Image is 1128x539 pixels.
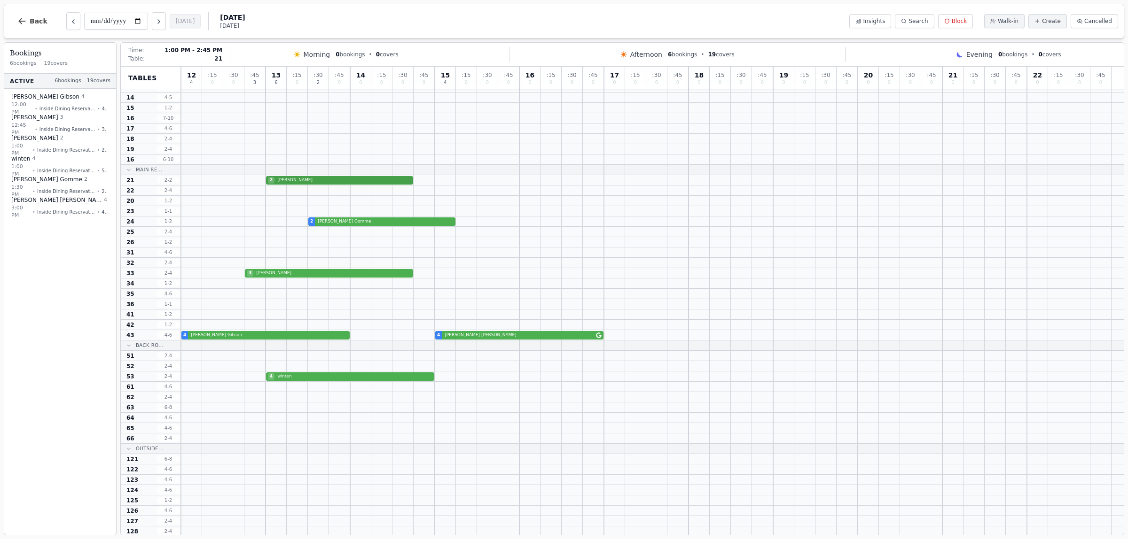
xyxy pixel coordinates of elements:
span: 1 - 2 [157,218,180,225]
span: [PERSON_NAME] Gibson [189,332,348,339]
span: 19 [779,72,788,78]
span: : 45 [673,72,682,78]
span: : 45 [1011,72,1020,78]
span: 0 [1099,80,1102,85]
span: bookings [668,51,697,58]
span: 25 [126,228,134,236]
span: : 15 [292,72,301,78]
span: 0 [338,80,341,85]
span: : 30 [1075,72,1084,78]
span: 23 [126,208,134,215]
span: 18 [126,135,134,143]
span: covers [708,51,734,58]
span: 4 [183,332,186,339]
span: 3 [253,80,256,85]
span: Time: [128,46,144,54]
span: Active [10,77,34,85]
span: 53 [102,167,107,174]
span: 0 [380,80,383,85]
span: 64 [126,414,134,422]
span: 65 [126,424,134,432]
span: 32 [126,259,134,267]
span: : 15 [969,72,978,78]
span: [PERSON_NAME] [11,134,58,142]
span: 2 - 4 [157,373,180,380]
span: 4 - 6 [157,476,180,483]
span: 0 [296,80,298,85]
span: : 15 [377,72,386,78]
span: 31 [126,249,134,256]
span: 0 [634,80,637,85]
span: 62 [126,393,134,401]
span: Inside Dining Reservations [37,167,95,174]
span: : 45 [842,72,851,78]
span: Inside Dining Reservations [37,187,95,194]
span: • [35,105,38,112]
span: 2 [268,177,274,184]
span: 2 - 4 [157,435,180,442]
span: 0 [803,80,806,85]
span: 26 [126,239,134,246]
span: Evening [966,50,993,59]
button: Cancelled [1071,14,1118,28]
span: 15 [441,72,450,78]
span: 0 [549,80,552,85]
span: Back Ro... [136,342,164,349]
span: 1:00 PM [11,142,31,157]
span: 15 [126,104,134,112]
span: 4 - 6 [157,331,180,339]
span: 43 [102,105,107,112]
span: 0 [401,80,404,85]
span: 2 - 4 [157,393,180,400]
span: 16 [126,115,134,122]
span: 22 [1033,72,1042,78]
span: 0 [1015,80,1018,85]
span: 0 [994,80,996,85]
span: Back [30,18,47,24]
span: 19 covers [87,77,110,85]
span: 6 - 8 [157,404,180,411]
span: Inside Dining Reservations [39,125,95,132]
span: 1 - 2 [157,321,180,328]
span: [PERSON_NAME] [254,270,411,277]
span: 2 - 4 [157,187,180,194]
span: 1 - 2 [157,280,180,287]
span: bookings [336,51,365,58]
span: • [1031,51,1034,58]
span: 1:00 PM - 2:45 PM [164,46,222,54]
span: 2 - 4 [157,146,180,153]
span: winten [11,155,30,162]
span: 3 [247,270,253,277]
span: 127 [126,517,138,525]
span: 2 - 4 [157,228,180,235]
span: 34 [126,280,134,287]
span: 121 [126,455,138,463]
span: 33 [126,269,134,277]
span: 12:45 PM [11,121,33,137]
span: [PERSON_NAME] [275,177,411,184]
span: [PERSON_NAME] [11,114,58,121]
span: 0 [359,80,362,85]
span: 4 - 5 [157,94,180,101]
span: 6 bookings [10,60,37,68]
button: Previous day [66,12,80,30]
span: : 45 [758,72,767,78]
span: : 15 [1054,72,1063,78]
span: 1 - 2 [157,497,180,504]
span: 0 [211,80,214,85]
span: : 15 [885,72,893,78]
span: 0 [719,80,721,85]
span: : 45 [588,72,597,78]
span: • [369,51,372,58]
span: 2 [60,134,63,142]
span: : 30 [652,72,661,78]
span: 2 - 2 [157,177,180,184]
span: winten [275,373,432,380]
span: Search [909,17,928,25]
span: Outside... [136,445,164,452]
h3: Bookings [10,48,110,58]
button: [PERSON_NAME] Gomme21:30 PM•Inside Dining Reservations•24 [6,172,114,202]
span: 16 [525,72,534,78]
span: 4 - 6 [157,424,180,431]
span: : 15 [715,72,724,78]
